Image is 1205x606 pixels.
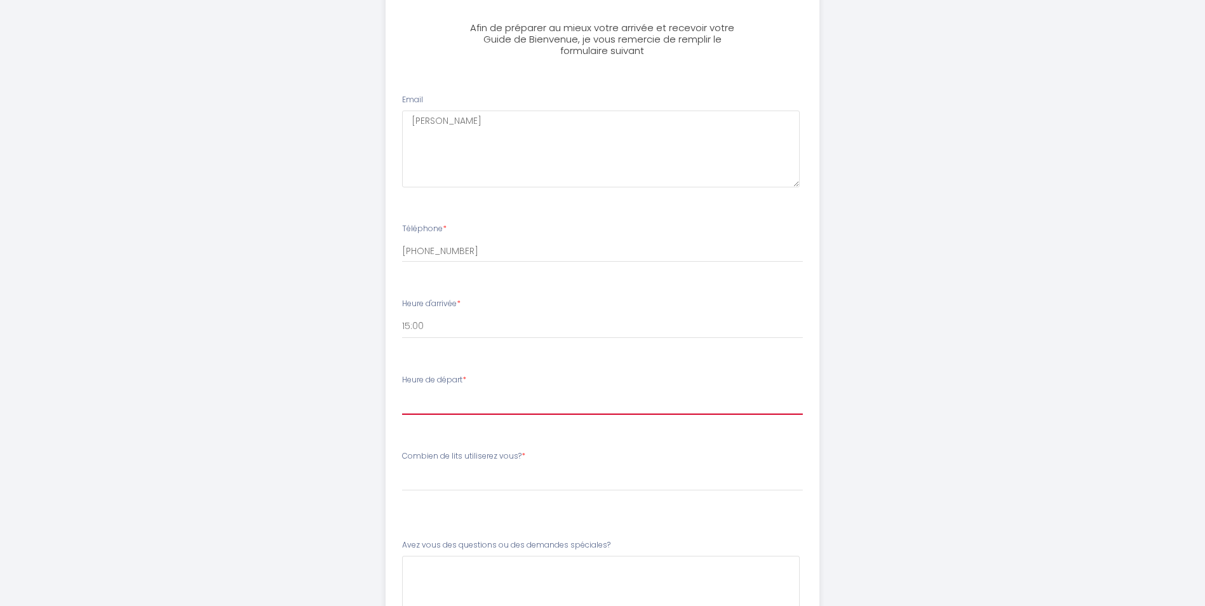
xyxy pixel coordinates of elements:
label: Téléphone [402,223,447,235]
label: Combien de lits utiliserez vous? [402,450,525,462]
h3: Afin de préparer au mieux votre arrivée et recevoir votre Guide de Bienvenue, je vous remercie de... [461,22,744,57]
label: Heure d'arrivée [402,298,461,310]
label: Heure de départ [402,374,466,386]
label: Avez vous des questions ou des demandes spéciales? [402,539,610,551]
label: Email [402,94,423,106]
